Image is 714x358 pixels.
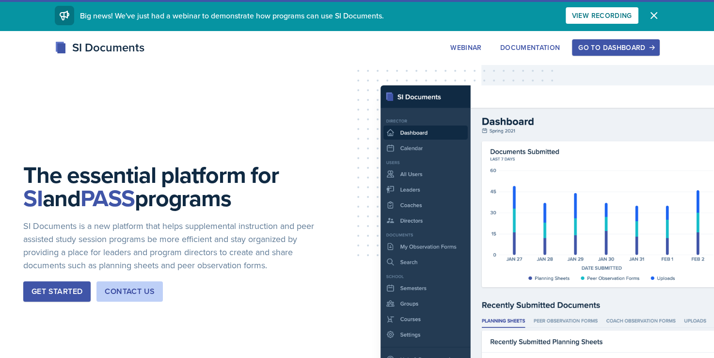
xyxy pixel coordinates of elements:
[566,7,638,24] button: View Recording
[80,10,384,21] span: Big news! We've just had a webinar to demonstrate how programs can use SI Documents.
[32,286,82,297] div: Get Started
[444,39,488,56] button: Webinar
[500,44,560,51] div: Documentation
[572,39,659,56] button: Go to Dashboard
[572,12,632,19] div: View Recording
[23,281,91,302] button: Get Started
[450,44,481,51] div: Webinar
[96,281,163,302] button: Contact Us
[578,44,653,51] div: Go to Dashboard
[55,39,144,56] div: SI Documents
[494,39,567,56] button: Documentation
[105,286,155,297] div: Contact Us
